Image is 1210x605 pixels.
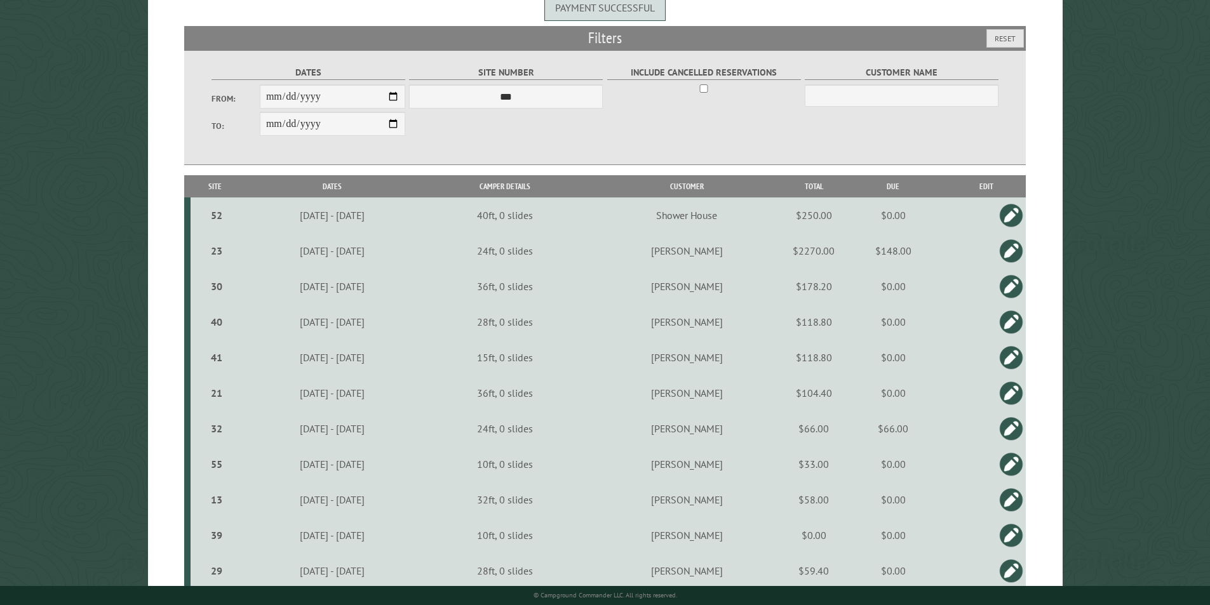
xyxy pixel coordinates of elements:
td: $0.00 [788,517,839,553]
td: $66.00 [788,411,839,446]
td: [PERSON_NAME] [585,233,788,269]
td: [PERSON_NAME] [585,446,788,482]
td: 28ft, 0 slides [424,553,585,588]
div: 13 [196,493,238,506]
div: 23 [196,244,238,257]
td: 36ft, 0 slides [424,375,585,411]
td: $148.00 [839,233,947,269]
div: [DATE] - [DATE] [242,564,422,577]
th: Dates [240,175,424,197]
div: 39 [196,529,238,542]
div: [DATE] - [DATE] [242,422,422,435]
td: $250.00 [788,197,839,233]
div: 32 [196,422,238,435]
td: $0.00 [839,517,947,553]
td: [PERSON_NAME] [585,269,788,304]
div: [DATE] - [DATE] [242,209,422,222]
th: Total [788,175,839,197]
td: 15ft, 0 slides [424,340,585,375]
div: [DATE] - [DATE] [242,458,422,470]
div: 41 [196,351,238,364]
h2: Filters [184,26,1026,50]
td: 10ft, 0 slides [424,517,585,553]
th: Edit [947,175,1026,197]
th: Due [839,175,947,197]
td: [PERSON_NAME] [585,517,788,553]
td: $0.00 [839,340,947,375]
div: [DATE] - [DATE] [242,280,422,293]
td: $0.00 [839,375,947,411]
td: $0.00 [839,553,947,588]
td: $33.00 [788,446,839,482]
div: [DATE] - [DATE] [242,387,422,399]
td: [PERSON_NAME] [585,411,788,446]
label: From: [212,93,260,105]
td: [PERSON_NAME] [585,375,788,411]
div: 55 [196,458,238,470]
label: Site Number [409,65,603,80]
label: To: [212,120,260,132]
label: Dates [212,65,405,80]
td: $118.80 [788,304,839,340]
td: $0.00 [839,446,947,482]
td: 10ft, 0 slides [424,446,585,482]
td: $0.00 [839,269,947,304]
div: 29 [196,564,238,577]
td: [PERSON_NAME] [585,340,788,375]
td: Shower House [585,197,788,233]
label: Customer Name [805,65,998,80]
td: $58.00 [788,482,839,517]
td: $0.00 [839,304,947,340]
div: [DATE] - [DATE] [242,529,422,542]
div: 30 [196,280,238,293]
td: 36ft, 0 slides [424,269,585,304]
td: $178.20 [788,269,839,304]
div: [DATE] - [DATE] [242,351,422,364]
th: Customer [585,175,788,197]
div: 40 [196,316,238,328]
div: 52 [196,209,238,222]
td: 40ft, 0 slides [424,197,585,233]
th: Camper Details [424,175,585,197]
td: $104.40 [788,375,839,411]
td: $0.00 [839,197,947,233]
div: [DATE] - [DATE] [242,493,422,506]
div: [DATE] - [DATE] [242,244,422,257]
td: 24ft, 0 slides [424,233,585,269]
td: [PERSON_NAME] [585,304,788,340]
label: Include Cancelled Reservations [607,65,801,80]
td: [PERSON_NAME] [585,482,788,517]
td: [PERSON_NAME] [585,553,788,588]
button: Reset [986,29,1024,48]
td: $0.00 [839,482,947,517]
td: $118.80 [788,340,839,375]
td: $66.00 [839,411,947,446]
td: 24ft, 0 slides [424,411,585,446]
td: $2270.00 [788,233,839,269]
div: [DATE] - [DATE] [242,316,422,328]
td: 28ft, 0 slides [424,304,585,340]
th: Site [191,175,240,197]
small: © Campground Commander LLC. All rights reserved. [534,591,677,599]
div: 21 [196,387,238,399]
td: 32ft, 0 slides [424,482,585,517]
td: $59.40 [788,553,839,588]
